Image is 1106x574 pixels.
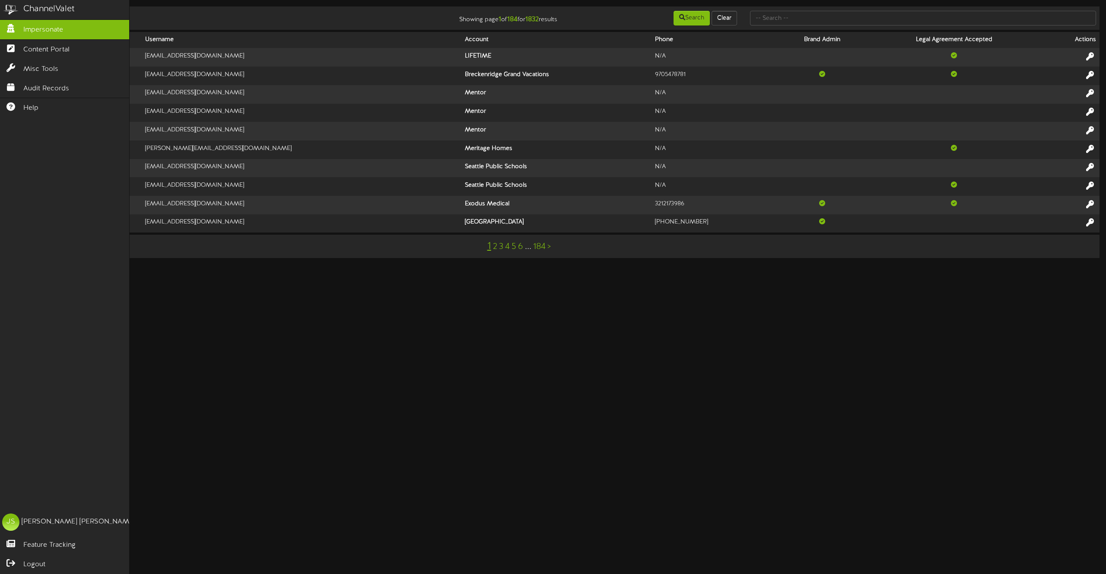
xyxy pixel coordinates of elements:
td: N/A [652,177,777,196]
td: [PERSON_NAME][EMAIL_ADDRESS][DOMAIN_NAME] [142,140,461,159]
span: Feature Tracking [23,540,76,550]
td: [PHONE_NUMBER] [652,214,777,233]
td: [EMAIL_ADDRESS][DOMAIN_NAME] [142,122,461,140]
th: Breckenridge Grand Vacations [461,67,652,85]
button: Clear [712,11,737,26]
td: 3212173986 [652,196,777,214]
a: 3 [499,242,503,252]
a: 2 [493,242,497,252]
button: Search [674,11,710,26]
div: [PERSON_NAME] [PERSON_NAME] [22,517,135,527]
span: Logout [23,560,45,570]
span: Audit Records [23,84,69,94]
a: 5 [512,242,516,252]
td: [EMAIL_ADDRESS][DOMAIN_NAME] [142,85,461,104]
a: 4 [505,242,510,252]
td: [EMAIL_ADDRESS][DOMAIN_NAME] [142,177,461,196]
span: Content Portal [23,45,70,55]
th: Phone [652,32,777,48]
input: -- Search -- [750,11,1096,26]
strong: 1 [499,16,501,23]
a: > [547,242,551,252]
th: Mentor [461,85,652,104]
th: Legal Agreement Accepted [867,32,1041,48]
a: ... [525,242,531,252]
th: Actions [1041,32,1100,48]
span: Help [23,103,38,113]
td: [EMAIL_ADDRESS][DOMAIN_NAME] [142,214,461,233]
td: N/A [652,85,777,104]
td: N/A [652,159,777,178]
td: [EMAIL_ADDRESS][DOMAIN_NAME] [142,159,461,178]
th: Seattle Public Schools [461,177,652,196]
span: Impersonate [23,25,63,35]
th: LIFETIME [461,48,652,67]
a: 184 [533,242,546,252]
td: [EMAIL_ADDRESS][DOMAIN_NAME] [142,196,461,214]
a: 6 [518,242,523,252]
div: ChannelValet [23,3,75,16]
th: Meritage Homes [461,140,652,159]
th: Username [142,32,461,48]
td: N/A [652,122,777,140]
th: Seattle Public Schools [461,159,652,178]
td: [EMAIL_ADDRESS][DOMAIN_NAME] [142,67,461,85]
td: N/A [652,48,777,67]
span: Misc Tools [23,64,58,74]
strong: 184 [507,16,518,23]
div: Showing page of for results [384,10,564,25]
td: N/A [652,104,777,122]
td: [EMAIL_ADDRESS][DOMAIN_NAME] [142,104,461,122]
td: N/A [652,140,777,159]
th: Mentor [461,122,652,140]
td: 9705478781 [652,67,777,85]
th: Brand Admin [777,32,867,48]
a: 1 [487,241,491,252]
th: Exodus Medical [461,196,652,214]
div: JS [2,513,19,531]
th: [GEOGRAPHIC_DATA] [461,214,652,233]
th: Mentor [461,104,652,122]
th: Account [461,32,652,48]
td: [EMAIL_ADDRESS][DOMAIN_NAME] [142,48,461,67]
strong: 1832 [525,16,539,23]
